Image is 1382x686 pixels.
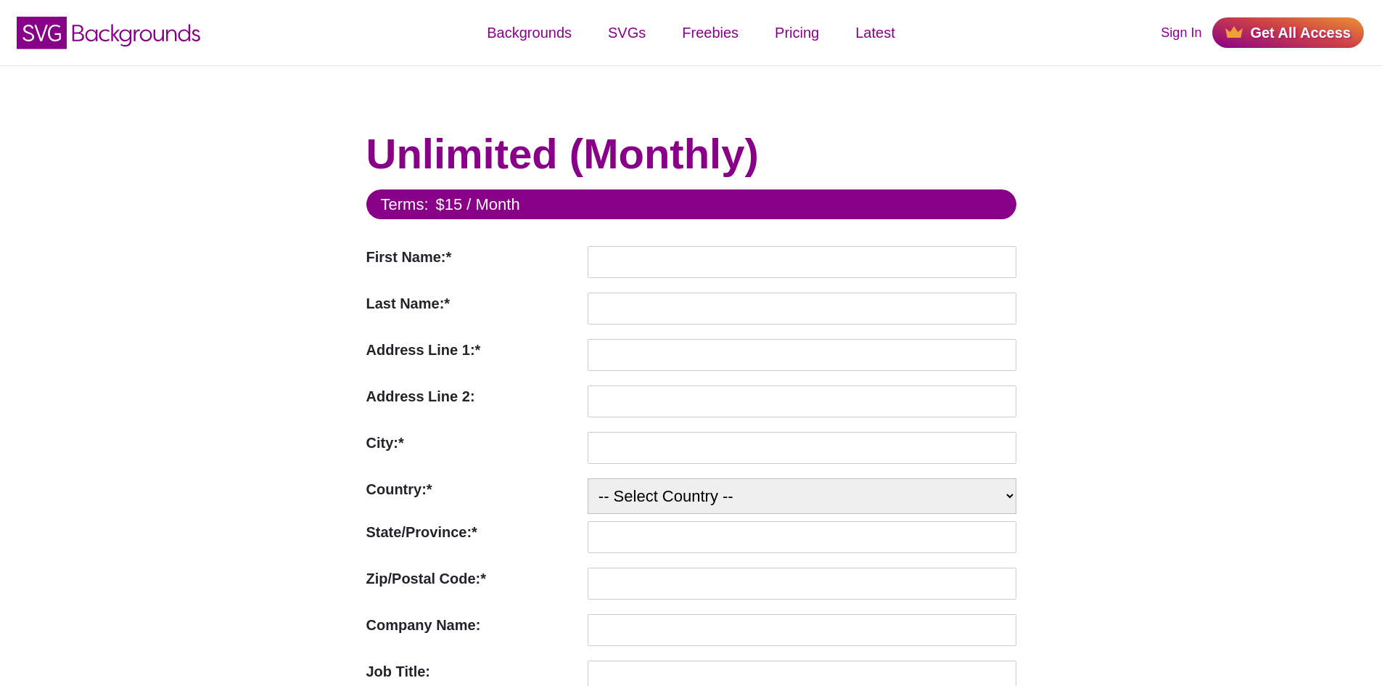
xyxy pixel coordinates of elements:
[436,192,520,216] div: $15 / Month
[366,293,580,314] label: Last Name:*
[381,192,429,216] div: Terms:
[757,11,837,54] a: Pricing
[366,614,580,636] label: Company Name:
[366,478,580,500] label: Country:*
[590,11,664,54] a: SVGs
[837,11,913,54] a: Latest
[366,246,580,268] label: First Name:*
[366,128,1016,179] h1: Unlimited (Monthly)
[366,339,580,361] label: Address Line 1:*
[1212,17,1364,48] a: Get All Access
[366,432,580,454] label: City:*
[469,11,590,54] a: Backgrounds
[664,11,757,54] a: Freebies
[366,661,580,682] label: Job Title:
[1161,23,1201,43] a: Sign In
[366,385,580,407] label: Address Line 2:
[366,568,580,589] label: Zip/Postal Code:*
[366,521,580,543] label: State/Province:*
